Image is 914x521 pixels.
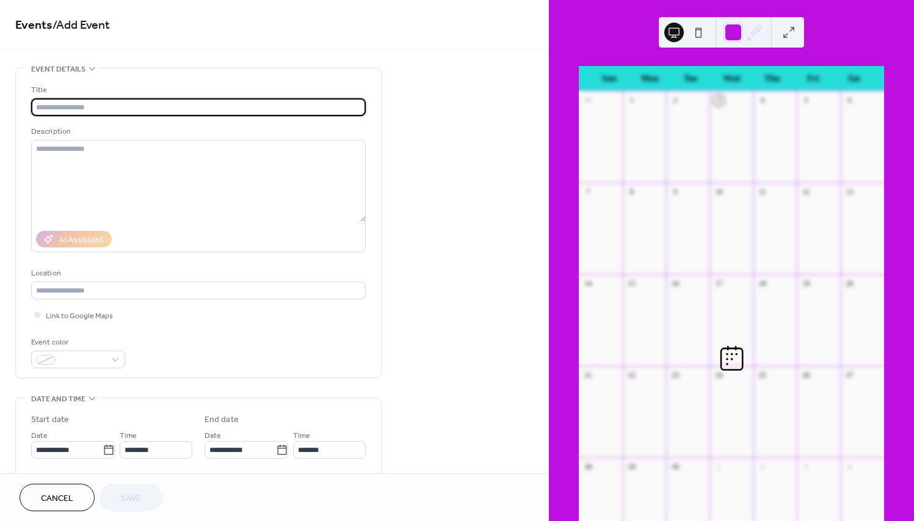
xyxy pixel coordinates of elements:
[670,279,681,289] div: 16
[757,279,767,289] div: 18
[15,13,53,37] a: Events
[31,267,363,280] div: Location
[626,187,637,197] div: 8
[670,95,681,106] div: 2
[844,95,855,106] div: 6
[670,187,681,197] div: 9
[801,370,811,381] div: 26
[589,66,629,91] div: Sun
[714,187,724,197] div: 10
[120,429,137,442] span: Time
[31,84,363,97] div: Title
[626,462,637,472] div: 29
[293,429,310,442] span: Time
[583,462,593,472] div: 28
[583,279,593,289] div: 14
[757,95,767,106] div: 4
[205,429,221,442] span: Date
[801,462,811,472] div: 3
[31,429,48,442] span: Date
[714,279,724,289] div: 17
[801,279,811,289] div: 19
[20,484,95,511] button: Cancel
[583,95,593,106] div: 31
[714,370,724,381] div: 24
[629,66,670,91] div: Mon
[670,462,681,472] div: 30
[31,414,69,426] div: Start date
[31,393,85,406] span: Date and time
[626,279,637,289] div: 15
[670,370,681,381] div: 23
[714,462,724,472] div: 1
[844,279,855,289] div: 20
[41,492,73,505] span: Cancel
[801,187,811,197] div: 12
[844,370,855,381] div: 27
[833,66,874,91] div: Sat
[792,66,833,91] div: Fri
[583,370,593,381] div: 21
[53,13,110,37] span: / Add Event
[670,66,711,91] div: Tue
[801,95,811,106] div: 5
[714,95,724,106] div: 3
[757,370,767,381] div: 25
[757,462,767,472] div: 2
[844,462,855,472] div: 4
[752,66,793,91] div: Thu
[31,63,85,76] span: Event details
[626,95,637,106] div: 1
[46,310,113,322] span: Link to Google Maps
[626,370,637,381] div: 22
[31,336,123,349] div: Event color
[844,187,855,197] div: 13
[711,66,752,91] div: Wed
[205,414,239,426] div: End date
[757,187,767,197] div: 11
[583,187,593,197] div: 7
[31,125,363,138] div: Description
